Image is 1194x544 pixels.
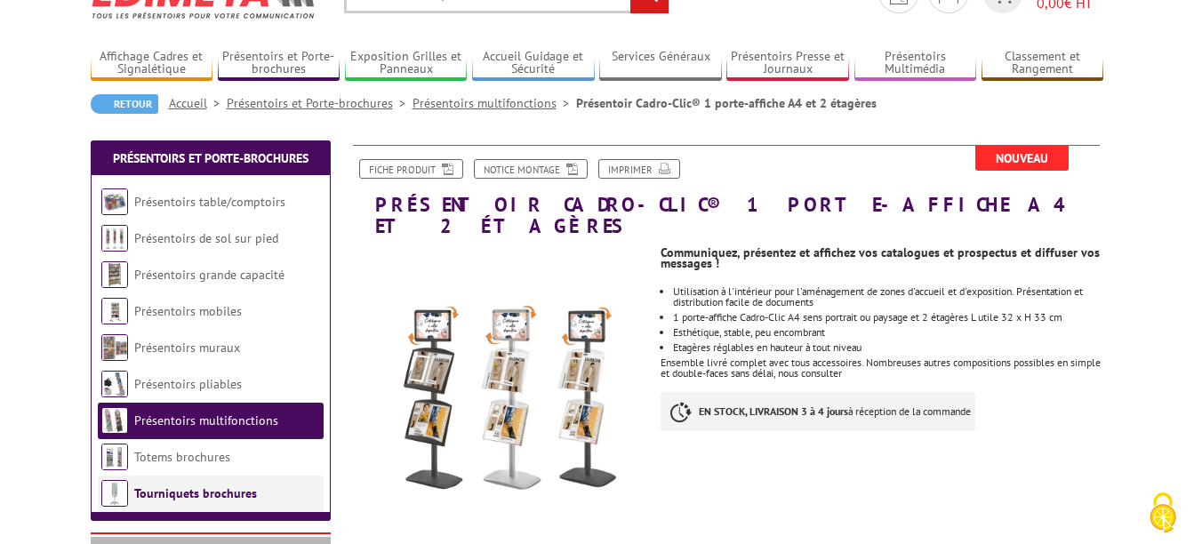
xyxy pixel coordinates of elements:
li: Esthétique, stable, peu encombrant [673,327,1103,338]
div: Ensemble livré complet avec tous accessoires. Nombreuses autres compositions possibles en simple ... [661,236,1117,458]
img: Présentoirs de sol sur pied [101,225,128,252]
img: Totems brochures [101,444,128,470]
li: Utilisation à l'intérieur pour l'aménagement de zones d'accueil et d'exposition. Présentation et ... [673,286,1103,308]
img: Présentoirs table/comptoirs [101,188,128,215]
strong: EN STOCK, LIVRAISON 3 à 4 jours [699,404,848,418]
a: Accueil Guidage et Sécurité [472,49,595,78]
a: Présentoirs multifonctions [134,412,278,428]
li: Présentoir Cadro-Clic® 1 porte-affiche A4 et 2 étagères [576,94,877,112]
li: 1 porte-affiche Cadro-Clic A4 sens portrait ou paysage et 2 étagères L utile 32 x H 33 cm [673,312,1103,323]
a: Présentoirs et Porte-brochures [113,150,309,166]
a: Présentoirs et Porte-brochures [227,95,413,111]
img: Présentoirs mobiles [101,298,128,324]
a: Retour [91,94,158,114]
span: Nouveau [975,146,1069,171]
strong: Communiquez, présentez et affichez vos catalogues et prospectus et diffuser vos messages ! [661,244,1100,271]
a: Présentoirs muraux [134,340,240,356]
a: Imprimer [598,159,680,179]
a: Exposition Grilles et Panneaux [345,49,468,78]
a: Présentoirs multifonctions [413,95,576,111]
a: Notice Montage [474,159,588,179]
img: Présentoirs grande capacité [101,261,128,288]
a: Totems brochures [134,449,230,465]
img: Tourniquets brochures [101,480,128,507]
img: Présentoirs multifonctions [101,407,128,434]
a: Tourniquets brochures [134,485,257,501]
img: Présentoirs pliables [101,371,128,397]
a: Présentoirs et Porte-brochures [218,49,341,78]
a: Présentoirs grande capacité [134,267,284,283]
a: Fiche produit [359,159,463,179]
a: Présentoirs table/comptoirs [134,194,285,210]
li: Etagères réglables en hauteur à tout niveau [673,342,1103,353]
p: à réception de la commande [661,392,975,431]
a: Classement et Rangement [982,49,1104,78]
button: Cookies (fenêtre modale) [1132,484,1194,544]
a: Services Généraux [599,49,722,78]
a: Présentoirs pliables [134,376,242,392]
img: Présentoirs muraux [101,334,128,361]
a: Affichage Cadres et Signalétique [91,49,213,78]
img: Cookies (fenêtre modale) [1141,491,1185,535]
a: Présentoirs Presse et Journaux [726,49,849,78]
a: Présentoirs de sol sur pied [134,230,278,246]
a: Présentoirs mobiles [134,303,242,319]
a: Présentoirs Multimédia [854,49,977,78]
a: Accueil [169,95,227,111]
